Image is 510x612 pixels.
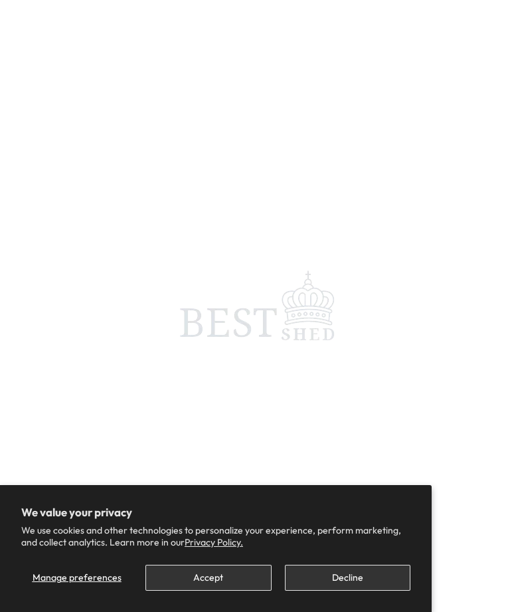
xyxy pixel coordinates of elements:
button: Manage preferences [21,565,132,591]
button: Accept [145,565,271,591]
p: We use cookies and other technologies to personalize your experience, perform marketing, and coll... [21,524,410,548]
button: Decline [285,565,410,591]
span: Manage preferences [33,571,122,583]
a: Privacy Policy. [185,536,243,548]
h2: We value your privacy [21,506,410,518]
